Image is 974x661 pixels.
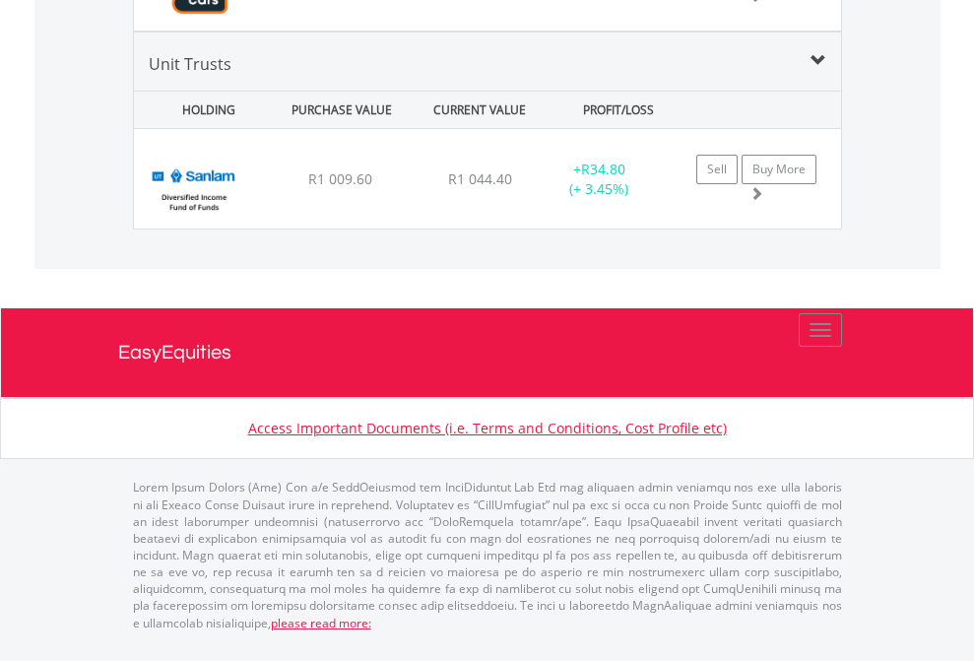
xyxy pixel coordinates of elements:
[413,92,547,128] div: CURRENT VALUE
[144,154,243,224] img: UT.ZA.SDFB3.png
[696,155,738,184] a: Sell
[149,53,231,75] span: Unit Trusts
[552,92,685,128] div: PROFIT/LOSS
[581,160,625,178] span: R34.80
[308,169,372,188] span: R1 009.60
[742,155,816,184] a: Buy More
[136,92,270,128] div: HOLDING
[448,169,512,188] span: R1 044.40
[133,479,842,630] p: Lorem Ipsum Dolors (Ame) Con a/e SeddOeiusmod tem InciDiduntut Lab Etd mag aliquaen admin veniamq...
[538,160,661,199] div: + (+ 3.45%)
[118,308,857,397] a: EasyEquities
[275,92,409,128] div: PURCHASE VALUE
[271,615,371,631] a: please read more:
[248,419,727,437] a: Access Important Documents (i.e. Terms and Conditions, Cost Profile etc)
